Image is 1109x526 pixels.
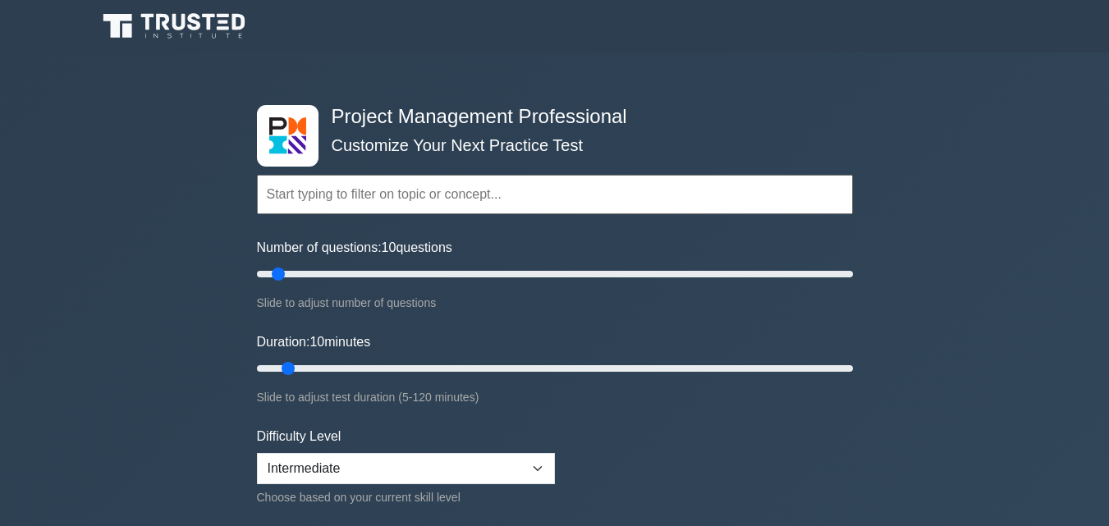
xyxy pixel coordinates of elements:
h4: Project Management Professional [325,105,772,129]
span: 10 [382,240,396,254]
div: Slide to adjust test duration (5-120 minutes) [257,387,853,407]
input: Start typing to filter on topic or concept... [257,175,853,214]
div: Slide to adjust number of questions [257,293,853,313]
span: 10 [309,335,324,349]
label: Number of questions: questions [257,238,452,258]
div: Choose based on your current skill level [257,487,555,507]
label: Difficulty Level [257,427,341,446]
label: Duration: minutes [257,332,371,352]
